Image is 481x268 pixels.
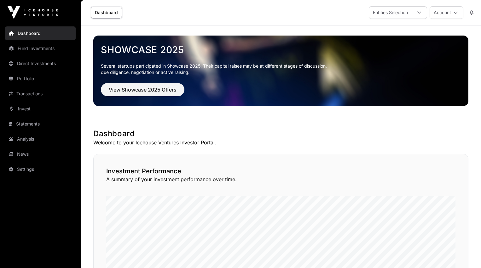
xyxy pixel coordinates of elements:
[109,86,177,93] span: View Showcase 2025 Offers
[93,36,468,106] img: Showcase 2025
[101,83,184,96] button: View Showcase 2025 Offers
[101,44,461,55] a: Showcase 2025
[5,57,76,70] a: Direct Investments
[8,6,58,19] img: Icehouse Ventures Logo
[5,72,76,86] a: Portfolio
[106,176,455,183] p: A summary of your investment performance over time.
[93,129,468,139] h1: Dashboard
[430,6,463,19] button: Account
[101,63,461,75] p: Several startups participated in Showcase 2025. Their capital raises may be at different stages o...
[5,132,76,146] a: Analysis
[5,162,76,176] a: Settings
[5,102,76,116] a: Invest
[106,167,455,176] h2: Investment Performance
[5,147,76,161] a: News
[91,7,122,19] a: Dashboard
[5,117,76,131] a: Statements
[93,139,468,146] p: Welcome to your Icehouse Ventures Investor Portal.
[5,87,76,101] a: Transactions
[5,26,76,40] a: Dashboard
[101,89,184,96] a: View Showcase 2025 Offers
[5,42,76,55] a: Fund Investments
[369,7,412,19] div: Entities Selection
